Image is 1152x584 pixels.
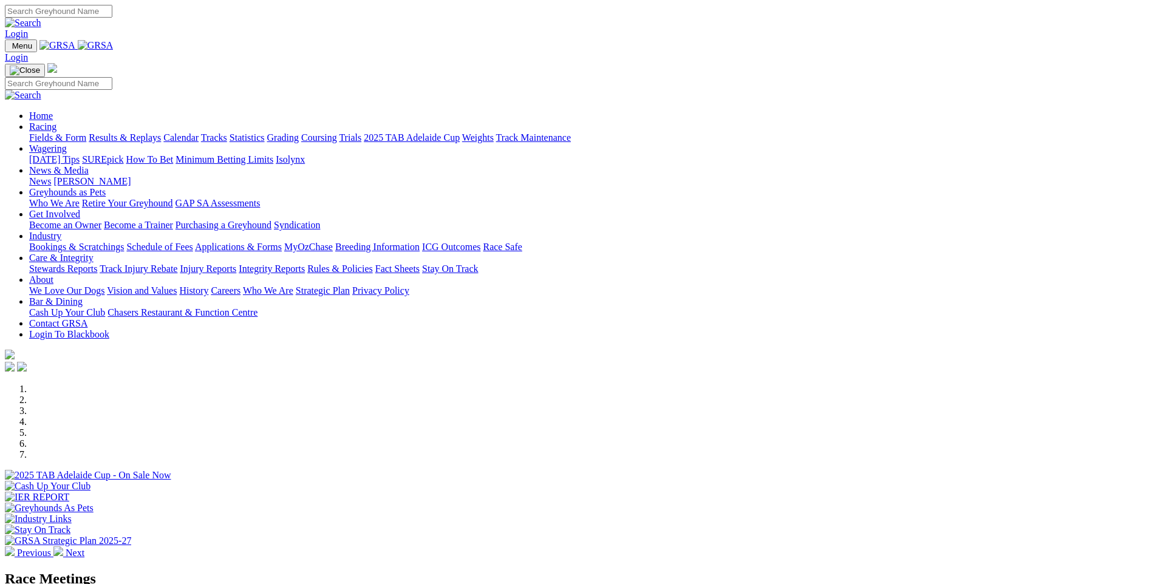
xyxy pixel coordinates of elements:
[243,285,293,296] a: Who We Are
[5,525,70,535] img: Stay On Track
[176,198,261,208] a: GAP SA Assessments
[211,285,240,296] a: Careers
[29,198,1147,209] div: Greyhounds as Pets
[29,285,104,296] a: We Love Our Dogs
[53,176,131,186] a: [PERSON_NAME]
[352,285,409,296] a: Privacy Policy
[5,39,37,52] button: Toggle navigation
[201,132,227,143] a: Tracks
[5,546,15,556] img: chevron-left-pager-white.svg
[179,285,208,296] a: History
[5,548,53,558] a: Previous
[78,40,114,51] img: GRSA
[274,220,320,230] a: Syndication
[29,132,86,143] a: Fields & Form
[483,242,522,252] a: Race Safe
[5,5,112,18] input: Search
[5,470,171,481] img: 2025 TAB Adelaide Cup - On Sale Now
[53,546,63,556] img: chevron-right-pager-white.svg
[126,154,174,165] a: How To Bet
[163,132,199,143] a: Calendar
[5,29,28,39] a: Login
[176,220,271,230] a: Purchasing a Greyhound
[29,143,67,154] a: Wagering
[29,274,53,285] a: About
[82,198,173,208] a: Retire Your Greyhound
[29,198,80,208] a: Who We Are
[29,307,105,317] a: Cash Up Your Club
[89,132,161,143] a: Results & Replays
[29,110,53,121] a: Home
[29,242,124,252] a: Bookings & Scratchings
[29,165,89,175] a: News & Media
[29,154,1147,165] div: Wagering
[29,231,61,241] a: Industry
[10,66,40,75] img: Close
[422,242,480,252] a: ICG Outcomes
[335,242,420,252] a: Breeding Information
[53,548,84,558] a: Next
[29,329,109,339] a: Login To Blackbook
[100,263,177,274] a: Track Injury Rebate
[180,263,236,274] a: Injury Reports
[195,242,282,252] a: Applications & Forms
[29,307,1147,318] div: Bar & Dining
[29,209,80,219] a: Get Involved
[230,132,265,143] a: Statistics
[107,285,177,296] a: Vision and Values
[82,154,123,165] a: SUREpick
[239,263,305,274] a: Integrity Reports
[339,132,361,143] a: Trials
[126,242,193,252] a: Schedule of Fees
[17,362,27,372] img: twitter.svg
[29,220,1147,231] div: Get Involved
[29,253,94,263] a: Care & Integrity
[29,263,1147,274] div: Care & Integrity
[29,296,83,307] a: Bar & Dining
[29,176,51,186] a: News
[29,220,101,230] a: Become an Owner
[5,90,41,101] img: Search
[422,263,478,274] a: Stay On Track
[29,176,1147,187] div: News & Media
[29,121,56,132] a: Racing
[17,548,51,558] span: Previous
[5,503,94,514] img: Greyhounds As Pets
[5,52,28,63] a: Login
[5,492,69,503] img: IER REPORT
[284,242,333,252] a: MyOzChase
[5,362,15,372] img: facebook.svg
[375,263,420,274] a: Fact Sheets
[267,132,299,143] a: Grading
[5,64,45,77] button: Toggle navigation
[276,154,305,165] a: Isolynx
[29,187,106,197] a: Greyhounds as Pets
[5,350,15,359] img: logo-grsa-white.png
[66,548,84,558] span: Next
[107,307,257,317] a: Chasers Restaurant & Function Centre
[307,263,373,274] a: Rules & Policies
[47,63,57,73] img: logo-grsa-white.png
[29,318,87,328] a: Contact GRSA
[39,40,75,51] img: GRSA
[5,514,72,525] img: Industry Links
[104,220,173,230] a: Become a Trainer
[12,41,32,50] span: Menu
[29,285,1147,296] div: About
[176,154,273,165] a: Minimum Betting Limits
[29,132,1147,143] div: Racing
[29,242,1147,253] div: Industry
[5,77,112,90] input: Search
[364,132,460,143] a: 2025 TAB Adelaide Cup
[296,285,350,296] a: Strategic Plan
[5,18,41,29] img: Search
[29,263,97,274] a: Stewards Reports
[496,132,571,143] a: Track Maintenance
[5,535,131,546] img: GRSA Strategic Plan 2025-27
[301,132,337,143] a: Coursing
[462,132,494,143] a: Weights
[29,154,80,165] a: [DATE] Tips
[5,481,90,492] img: Cash Up Your Club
